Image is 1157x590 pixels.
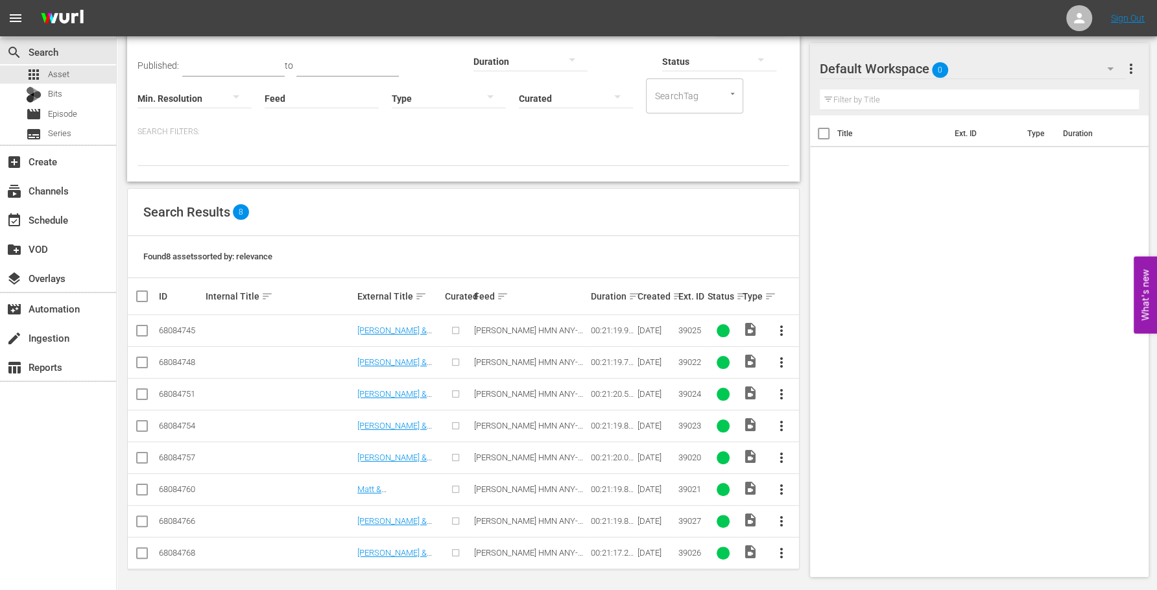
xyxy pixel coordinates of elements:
span: sort [261,290,273,302]
div: 00:21:20.579 [591,389,634,399]
span: sort [415,290,427,302]
span: Channels [6,183,22,199]
span: [PERSON_NAME] HMN ANY-FORM AETV [474,548,583,567]
div: 68084754 [159,421,202,431]
div: [DATE] [638,516,674,526]
span: [PERSON_NAME] HMN ANY-FORM AETV [474,484,583,504]
span: 8 [233,204,249,220]
div: 00:21:17.290 [591,548,634,558]
div: Bits [26,87,42,102]
span: Create [6,154,22,170]
span: more_vert [774,450,789,466]
span: to [285,60,293,71]
span: 39024 [678,389,701,399]
span: VOD [6,242,22,257]
span: [PERSON_NAME] HMN ANY-FORM AETV [474,357,583,377]
a: Sign Out [1111,13,1145,23]
span: sort [673,290,684,302]
div: 68084766 [159,516,202,526]
a: [PERSON_NAME] & [PERSON_NAME] [357,325,432,345]
span: Bits [48,88,62,100]
div: External Title [357,289,441,304]
span: Search [6,45,22,60]
span: Video [743,480,758,496]
span: Episode [48,108,77,121]
span: more_vert [774,355,789,370]
span: Ingestion [6,331,22,346]
span: [PERSON_NAME] HMN ANY-FORM AETV [474,516,583,536]
button: more_vert [1123,53,1139,84]
span: Series [48,127,71,140]
div: [DATE] [638,357,674,367]
span: more_vert [774,386,789,402]
button: Open Feedback Widget [1134,257,1157,334]
div: [DATE] [638,389,674,399]
div: [DATE] [638,484,674,494]
p: Search Filters: [137,126,789,137]
span: 39020 [678,453,701,462]
span: more_vert [1123,61,1139,77]
span: [PERSON_NAME] HMN ANY-FORM AETV [474,389,583,408]
span: Overlays [6,271,22,287]
span: Video [743,512,758,528]
div: Status [708,289,739,304]
div: [DATE] [638,325,674,335]
a: [PERSON_NAME] & [PERSON_NAME] [357,548,432,567]
span: Video [743,449,758,464]
span: 39022 [678,357,701,367]
button: more_vert [766,442,797,473]
button: more_vert [766,379,797,410]
span: Automation [6,301,22,317]
div: Default Workspace [820,51,1126,87]
div: [DATE] [638,421,674,431]
th: Ext. ID [946,115,1019,152]
a: [PERSON_NAME] & [PERSON_NAME] [357,357,432,377]
div: 00:21:19.845 [591,516,634,526]
span: 39023 [678,421,701,431]
div: 68084745 [159,325,202,335]
span: 39021 [678,484,701,494]
span: Schedule [6,213,22,228]
span: more_vert [774,513,789,529]
span: [PERSON_NAME] HMN ANY-FORM AETV [474,325,583,345]
span: more_vert [774,545,789,561]
span: sort [628,290,640,302]
button: more_vert [766,537,797,569]
span: 39025 [678,325,701,335]
button: more_vert [766,410,797,442]
th: Type [1020,115,1055,152]
button: more_vert [766,474,797,505]
span: Video [743,544,758,560]
button: more_vert [766,315,797,346]
div: 68084748 [159,357,202,367]
div: 68084751 [159,389,202,399]
button: Open [726,88,739,100]
span: Video [743,322,758,337]
th: Duration [1055,115,1133,152]
span: more_vert [774,482,789,497]
div: Feed [474,289,587,304]
div: Internal Title [206,289,353,304]
span: Asset [26,67,42,82]
span: 0 [932,56,948,84]
div: 68084757 [159,453,202,462]
span: Video [743,417,758,432]
a: Matt & [PERSON_NAME] [357,484,420,504]
div: 68084768 [159,548,202,558]
div: 00:21:19.945 [591,325,634,335]
div: [DATE] [638,453,674,462]
a: [PERSON_NAME] & [PERSON_NAME] [357,516,432,536]
img: ans4CAIJ8jUAAAAAAAAAAAAAAAAAAAAAAAAgQb4GAAAAAAAAAAAAAAAAAAAAAAAAJMjXAAAAAAAAAAAAAAAAAAAAAAAAgAT5G... [31,3,93,34]
span: Series [26,126,42,142]
div: Ext. ID [678,291,704,301]
span: Episode [26,106,42,122]
a: [PERSON_NAME] & [PERSON_NAME] [357,453,432,472]
a: [PERSON_NAME] & [PERSON_NAME] [357,389,432,408]
div: [DATE] [638,548,674,558]
button: more_vert [766,347,797,378]
div: Type [743,289,762,304]
th: Title [837,115,946,152]
div: 00:21:19.850 [591,421,634,431]
div: Created [638,289,674,304]
div: Duration [591,289,634,304]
